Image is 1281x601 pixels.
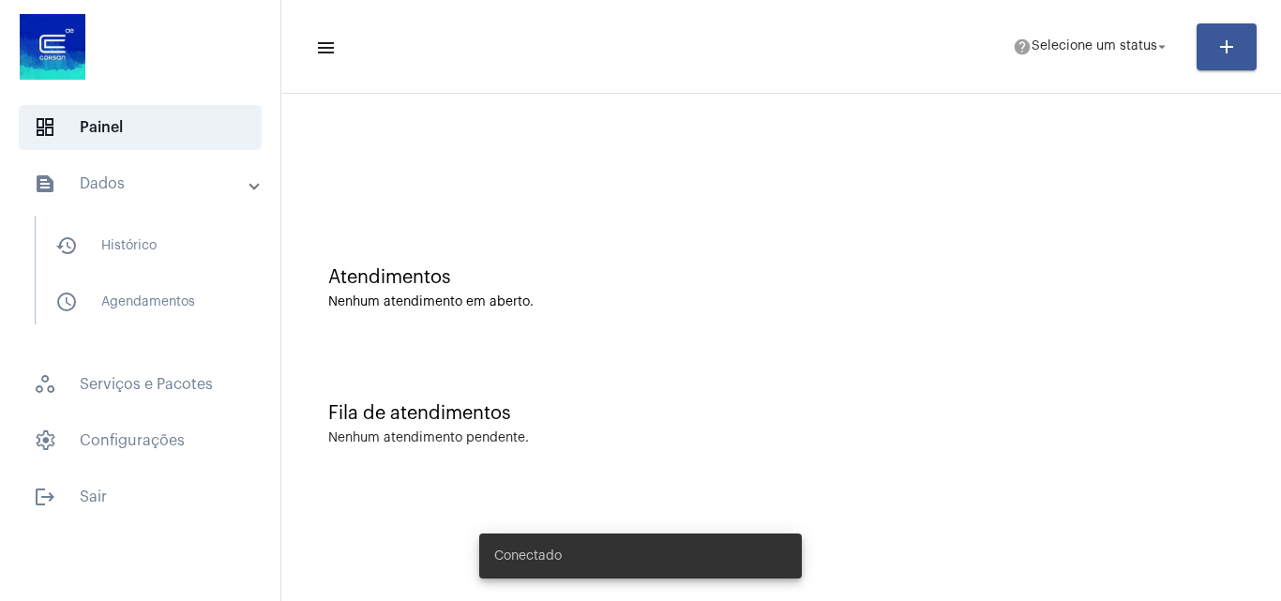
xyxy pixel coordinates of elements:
span: Agendamentos [40,279,238,324]
span: Conectado [494,547,562,565]
span: Selecione um status [1032,40,1157,53]
div: sidenav iconDados [11,206,280,351]
mat-panel-title: Dados [34,173,250,195]
mat-expansion-panel-header: sidenav iconDados [11,161,280,206]
mat-icon: sidenav icon [34,173,56,195]
mat-icon: sidenav icon [55,234,78,257]
span: sidenav icon [34,429,56,452]
span: Painel [19,105,262,150]
span: Configurações [19,418,262,463]
div: Nenhum atendimento em aberto. [328,295,1234,309]
div: Fila de atendimentos [328,403,1234,424]
mat-icon: help [1013,38,1032,56]
span: sidenav icon [34,373,56,396]
mat-icon: sidenav icon [315,37,334,59]
div: Atendimentos [328,267,1234,288]
button: Selecione um status [1002,28,1182,66]
mat-icon: sidenav icon [34,486,56,508]
div: Nenhum atendimento pendente. [328,431,529,445]
mat-icon: sidenav icon [55,291,78,313]
mat-icon: add [1215,36,1238,58]
span: Serviços e Pacotes [19,362,262,407]
span: Histórico [40,223,238,268]
img: d4669ae0-8c07-2337-4f67-34b0df7f5ae4.jpeg [15,9,90,84]
mat-icon: arrow_drop_down [1153,38,1170,55]
span: Sair [19,474,262,519]
span: sidenav icon [34,116,56,139]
